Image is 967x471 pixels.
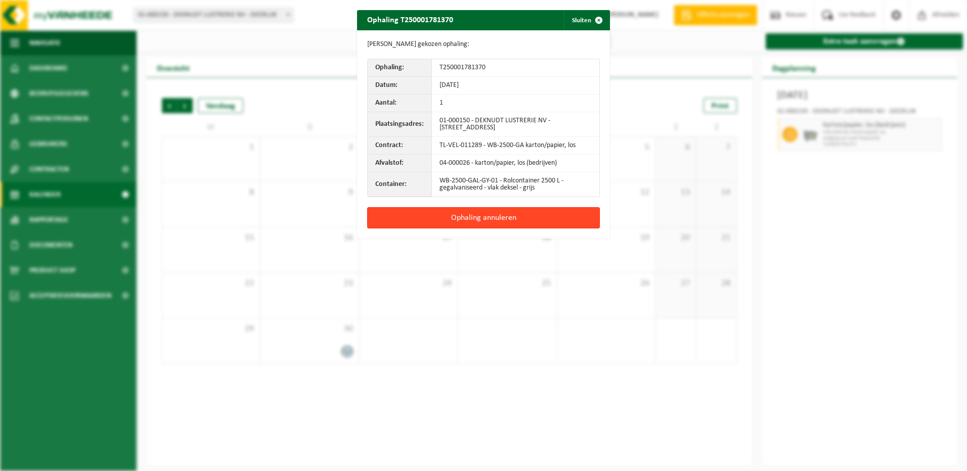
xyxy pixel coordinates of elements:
h2: Ophaling T250001781370 [357,10,463,29]
th: Aantal: [368,95,432,112]
th: Plaatsingsadres: [368,112,432,137]
td: T250001781370 [432,59,599,77]
th: Ophaling: [368,59,432,77]
button: Ophaling annuleren [367,207,600,228]
button: Sluiten [564,10,609,30]
td: 01-000150 - DEKNUDT LUSTRERIE NV - [STREET_ADDRESS] [432,112,599,137]
td: [DATE] [432,77,599,95]
td: 04-000026 - karton/papier, los (bedrijven) [432,155,599,172]
p: [PERSON_NAME] gekozen ophaling: [367,40,600,49]
th: Datum: [368,77,432,95]
td: TL-VEL-011289 - WB-2500-GA karton/papier, los [432,137,599,155]
td: WB-2500-GAL-GY-01 - Rolcontainer 2500 L - gegalvaniseerd - vlak deksel - grijs [432,172,599,197]
th: Contract: [368,137,432,155]
th: Container: [368,172,432,197]
th: Afvalstof: [368,155,432,172]
td: 1 [432,95,599,112]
